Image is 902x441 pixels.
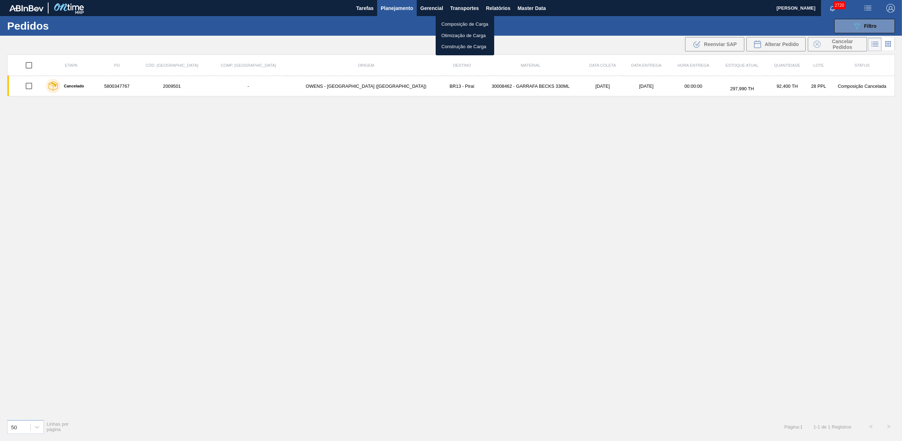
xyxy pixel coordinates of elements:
[436,41,494,52] a: Construção de Carga
[436,30,494,41] a: Otimização de Carga
[436,19,494,30] a: Composição de Carga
